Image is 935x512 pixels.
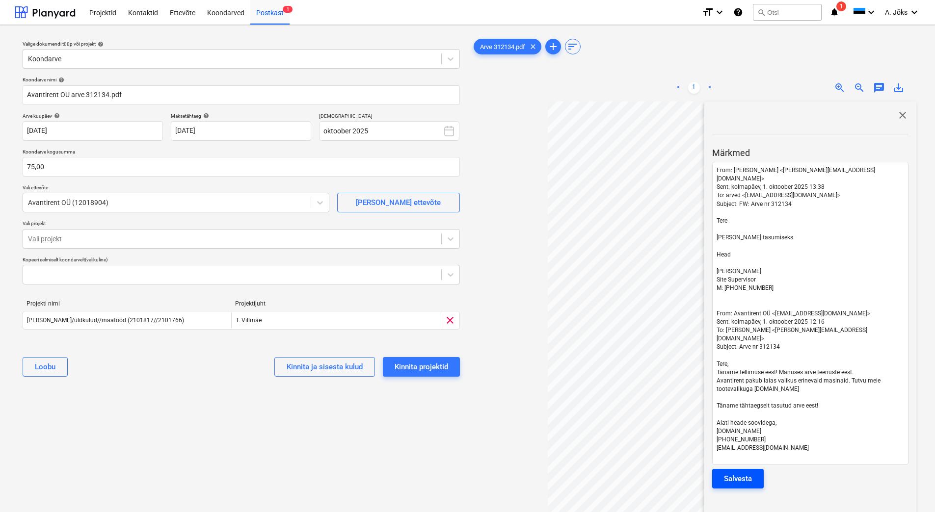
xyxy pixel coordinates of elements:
div: Loobu [35,360,55,373]
input: Koondarve kogusumma [23,157,460,177]
p: Vali ettevõte [23,184,329,193]
button: Otsi [753,4,822,21]
iframe: Chat Widget [886,465,935,512]
input: Koondarve nimi [23,85,460,105]
span: A. Jõks [885,8,908,16]
span: help [56,77,64,83]
a: Next page [704,82,716,94]
span: To: [PERSON_NAME] <[PERSON_NAME][EMAIL_ADDRESS][DOMAIN_NAME]> [717,327,867,342]
div: Valige dokumendi tüüp või projekt [23,41,460,47]
span: Täname tellimuse eest! Manuses arve teenuste eest. [717,369,854,376]
span: 1 [283,6,293,13]
span: From: [PERSON_NAME] <[PERSON_NAME][EMAIL_ADDRESS][DOMAIN_NAME]> [717,167,875,182]
span: Sent: kolmapäev, 1. oktoober 2025 12:16 [717,318,825,325]
button: Kinnita ja sisesta kulud [274,357,375,377]
div: Projektijuht [235,300,436,307]
p: Koondarve kogusumma [23,149,460,157]
span: save_alt [893,82,905,94]
span: help [201,113,209,119]
span: [PERSON_NAME] [717,268,761,275]
div: Arve 312134.pdf [474,39,541,54]
i: Abikeskus [733,6,743,18]
span: clear [527,41,539,52]
span: clear [444,314,456,326]
span: To: arved <[EMAIL_ADDRESS][DOMAIN_NAME]> [717,192,840,199]
span: zoom_in [834,82,846,94]
p: [DEMOGRAPHIC_DATA] [319,113,459,121]
span: 1 [836,1,846,11]
span: Arve 312134.pdf [474,43,531,51]
span: Tere, [717,360,728,367]
span: Tere [717,217,727,224]
span: [EMAIL_ADDRESS][DOMAIN_NAME] [717,444,809,451]
button: Loobu [23,357,68,377]
span: zoom_out [854,82,865,94]
i: notifications [829,6,839,18]
input: Arve kuupäeva pole määratud. [23,121,163,141]
span: Head [717,251,731,258]
span: Subject: FW: Arve nr 312134 [717,201,792,207]
div: Maksetähtaeg [171,113,311,119]
div: Projekti nimi [27,300,227,307]
div: Salvesta [724,472,752,485]
span: [DOMAIN_NAME] [717,428,761,435]
p: Vali projekt [23,220,460,229]
span: Sent: kolmapäev, 1. oktoober 2025 13:38 [717,183,825,190]
input: Tähtaega pole määratud [171,121,311,141]
button: Salvesta [712,469,764,488]
span: help [52,113,60,119]
i: format_size [702,6,714,18]
button: [PERSON_NAME] ettevõte [337,193,460,212]
span: search [757,8,765,16]
div: Kinnita ja sisesta kulud [287,360,363,373]
p: Märkmed [712,147,908,159]
div: Kinnita projektid [395,360,448,373]
span: From: Avantirent OÜ <[EMAIL_ADDRESS][DOMAIN_NAME]> [717,310,870,317]
div: [PERSON_NAME] ettevõte [356,196,441,209]
span: Subject: Arve nr 312134 [717,343,780,350]
span: sort [567,41,579,52]
span: chat [873,82,885,94]
span: add [547,41,559,52]
span: close [897,109,908,121]
span: Alati heade soovidega, [717,419,776,426]
i: keyboard_arrow_down [908,6,920,18]
span: [PHONE_NUMBER] [717,436,766,443]
span: [PERSON_NAME] tasumiseks. [717,234,795,241]
span: help [96,41,104,47]
span: M: [PHONE_NUMBER] [717,284,774,291]
button: oktoober 2025 [319,121,459,141]
i: keyboard_arrow_down [714,6,725,18]
a: Previous page [672,82,684,94]
span: Site Supervisor [717,276,756,283]
span: Täname tähtaegselt tasutud arve eest! [717,402,818,409]
span: Avantirent pakub laias valikus erinevaid masinaid. Tutvu meie tootevalikuga [DOMAIN_NAME] [717,377,882,392]
button: Kinnita projektid [383,357,460,377]
i: keyboard_arrow_down [865,6,877,18]
a: Page 1 is your current page [688,82,700,94]
div: T. Villmäe [231,312,439,328]
div: [PERSON_NAME]/üldkulud//maatööd (2101817//2101766) [27,317,184,324]
div: Arve kuupäev [23,113,163,119]
div: Kopeeri eelmiselt koondarvelt (valikuline) [23,256,460,263]
div: Koondarve nimi [23,77,460,83]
